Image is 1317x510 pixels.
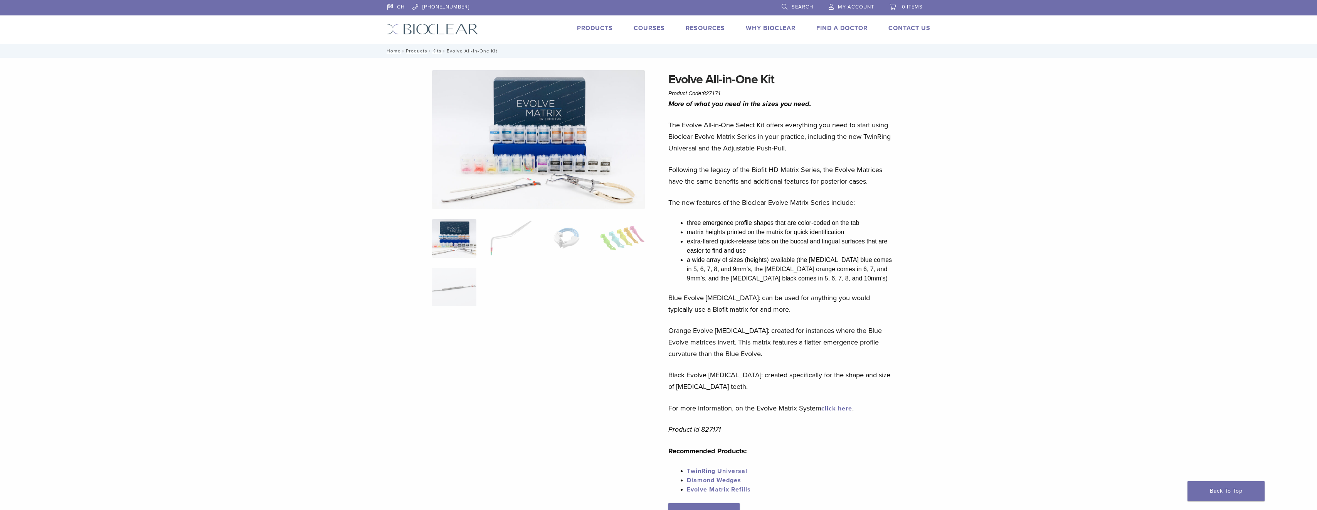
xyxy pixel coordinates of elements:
[668,425,721,434] em: Product id 827171
[488,219,532,258] img: Evolve All-in-One Kit - Image 2
[432,219,476,258] img: IMG_0457-scaled-e1745362001290-300x300.jpg
[668,447,747,455] strong: Recommended Products:
[821,405,852,412] a: click here
[384,48,401,54] a: Home
[387,24,478,35] img: Bioclear
[703,90,721,96] span: 827171
[687,237,895,255] li: extra-flared quick-release tabs on the buccal and lingual surfaces that are easier to find and use
[432,268,476,306] img: Evolve All-in-One Kit - Image 5
[401,49,406,53] span: /
[577,24,613,32] a: Products
[668,164,895,187] p: Following the legacy of the Biofit HD Matrix Series, the Evolve Matrices have the same benefits a...
[687,255,895,283] li: a wide array of sizes (heights) available (the [MEDICAL_DATA] blue comes in 5, 6, 7, 8, and 9mm’s...
[381,44,936,58] nav: Evolve All-in-One Kit
[668,369,895,392] p: Black Evolve [MEDICAL_DATA]: created specifically for the shape and size of [MEDICAL_DATA] teeth.
[1187,481,1265,501] a: Back To Top
[668,90,721,96] span: Product Code:
[427,49,432,53] span: /
[888,24,930,32] a: Contact Us
[634,24,665,32] a: Courses
[442,49,447,53] span: /
[816,24,868,32] a: Find A Doctor
[406,48,427,54] a: Products
[432,70,645,209] img: IMG_0457
[687,476,741,484] a: Diamond Wedges
[668,197,895,208] p: The new features of the Bioclear Evolve Matrix Series include:
[432,48,442,54] a: Kits
[687,228,895,237] li: matrix heights printed on the matrix for quick identification
[902,4,923,10] span: 0 items
[544,219,589,258] img: Evolve All-in-One Kit - Image 3
[668,325,895,360] p: Orange Evolve [MEDICAL_DATA]: created for instances where the Blue Evolve matrices invert. This m...
[668,100,811,108] i: More of what you need in the sizes you need.
[687,218,895,228] li: three emergence profile shapes that are color-coded on the tab
[600,219,644,258] img: Evolve All-in-One Kit - Image 4
[668,402,895,414] p: For more information, on the Evolve Matrix System .
[687,486,751,493] a: Evolve Matrix Refills
[686,24,725,32] a: Resources
[746,24,796,32] a: Why Bioclear
[687,467,747,475] a: TwinRing Universal
[792,4,813,10] span: Search
[668,292,895,315] p: Blue Evolve [MEDICAL_DATA]: can be used for anything you would typically use a Biofit matrix for ...
[668,119,895,154] p: The Evolve All-in-One Select Kit offers everything you need to start using Bioclear Evolve Matrix...
[838,4,874,10] span: My Account
[668,70,895,89] h1: Evolve All-in-One Kit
